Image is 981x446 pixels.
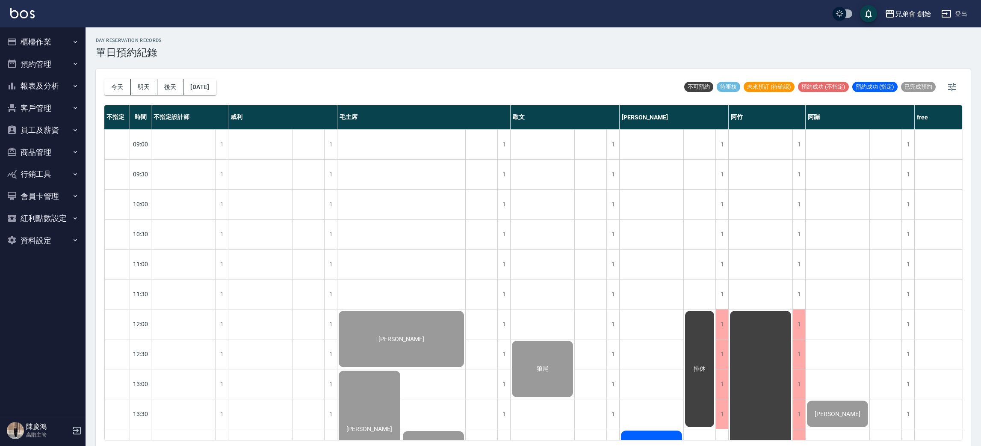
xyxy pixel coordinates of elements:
div: 1 [901,399,914,429]
div: 1 [901,220,914,249]
div: 1 [497,309,510,339]
div: 13:30 [130,399,151,429]
img: Person [7,422,24,439]
div: 阿竹 [729,105,806,129]
div: 1 [497,339,510,369]
div: 1 [606,279,619,309]
div: 兄弟會 創始 [895,9,931,19]
div: 12:00 [130,309,151,339]
div: 1 [792,160,805,189]
div: 11:00 [130,249,151,279]
button: 報表及分析 [3,75,82,97]
div: 1 [606,220,619,249]
div: 1 [324,309,337,339]
div: 1 [215,369,228,399]
div: 1 [215,130,228,159]
div: 1 [715,160,728,189]
span: 不可預約 [684,83,713,91]
div: 1 [715,369,728,399]
div: 1 [324,339,337,369]
div: 1 [792,369,805,399]
div: 1 [497,369,510,399]
p: 高階主管 [26,431,70,439]
img: Logo [10,8,35,18]
button: 員工及薪資 [3,119,82,141]
div: 1 [497,250,510,279]
div: 1 [792,190,805,219]
div: 12:30 [130,339,151,369]
div: 1 [215,279,228,309]
div: 1 [324,220,337,249]
span: [PERSON_NAME] [377,336,426,342]
span: 預約成功 (不指定) [798,83,849,91]
div: 1 [901,309,914,339]
div: 1 [497,190,510,219]
div: 1 [715,309,728,339]
span: 排休 [692,365,707,373]
button: 會員卡管理 [3,185,82,208]
button: 後天 [157,79,184,95]
button: 資料設定 [3,229,82,252]
div: 1 [497,399,510,429]
span: [PERSON_NAME] [813,410,862,417]
div: 1 [324,190,337,219]
button: 預約管理 [3,53,82,75]
div: 1 [901,190,914,219]
button: 明天 [131,79,157,95]
div: 1 [215,160,228,189]
div: 1 [901,279,914,309]
div: 1 [901,130,914,159]
h3: 單日預約紀錄 [96,47,162,59]
button: 登出 [938,6,971,22]
div: 1 [215,339,228,369]
div: 威利 [228,105,337,129]
div: 不指定 [104,105,130,129]
button: 櫃檯作業 [3,31,82,53]
div: 1 [715,399,728,429]
div: 阿蹦 [806,105,915,129]
span: [PERSON_NAME] [345,425,394,432]
span: 待審核 [717,83,740,91]
div: 09:00 [130,129,151,159]
div: 1 [324,279,337,309]
button: 紅利點數設定 [3,207,82,229]
div: 1 [215,220,228,249]
button: [DATE] [183,79,216,95]
div: 1 [606,190,619,219]
div: 10:00 [130,189,151,219]
div: 不指定設計師 [151,105,228,129]
div: 1 [901,339,914,369]
div: 1 [715,339,728,369]
span: 預約成功 (指定) [852,83,898,91]
div: 1 [215,250,228,279]
div: 11:30 [130,279,151,309]
button: save [860,5,877,22]
div: 1 [606,250,619,279]
div: 1 [324,250,337,279]
button: 兄弟會 創始 [881,5,934,23]
div: 1 [792,220,805,249]
div: 1 [715,220,728,249]
div: [PERSON_NAME] [620,105,729,129]
div: 1 [792,309,805,339]
div: 10:30 [130,219,151,249]
h2: day Reservation records [96,38,162,43]
div: 1 [215,309,228,339]
div: 1 [715,250,728,279]
div: 1 [792,130,805,159]
div: 1 [324,130,337,159]
div: 1 [715,190,728,219]
div: 1 [606,309,619,339]
div: 1 [324,369,337,399]
div: 1 [497,130,510,159]
div: 1 [606,339,619,369]
div: 1 [901,369,914,399]
div: 13:00 [130,369,151,399]
div: 1 [497,220,510,249]
div: 1 [606,130,619,159]
div: 1 [497,160,510,189]
button: 今天 [104,79,131,95]
span: 狼尾 [535,365,550,373]
div: 1 [215,399,228,429]
button: 客戶管理 [3,97,82,119]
